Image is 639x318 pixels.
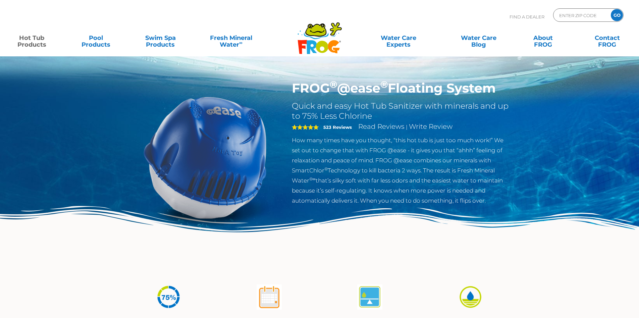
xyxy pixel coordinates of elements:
[611,9,623,21] input: GO
[409,122,452,130] a: Write Review
[510,8,544,25] p: Find A Dealer
[257,284,282,310] img: atease-icon-shock-once
[454,31,503,45] a: Water CareBlog
[357,284,382,310] img: atease-icon-self-regulates
[582,31,632,45] a: ContactFROG
[200,31,262,45] a: Fresh MineralWater∞
[323,124,352,130] strong: 523 Reviews
[309,176,316,181] sup: ®∞
[324,166,328,171] sup: ®
[156,284,181,310] img: icon-atease-75percent-less
[71,31,121,45] a: PoolProducts
[380,78,388,90] sup: ®
[7,31,57,45] a: Hot TubProducts
[292,124,319,130] span: 5
[518,31,568,45] a: AboutFROG
[292,81,511,96] h1: FROG @ease Floating System
[292,135,511,206] p: How many times have you thought, “this hot tub is just too much work!” We set out to change that ...
[239,40,243,45] sup: ∞
[358,31,439,45] a: Water CareExperts
[136,31,185,45] a: Swim SpaProducts
[128,81,282,234] img: hot-tub-product-atease-system.png
[294,13,345,54] img: Frog Products Logo
[406,124,408,130] span: |
[358,122,405,130] a: Read Reviews
[330,78,337,90] sup: ®
[458,284,483,310] img: icon-atease-easy-on
[292,101,511,121] h2: Quick and easy Hot Tub Sanitizer with minerals and up to 75% Less Chlorine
